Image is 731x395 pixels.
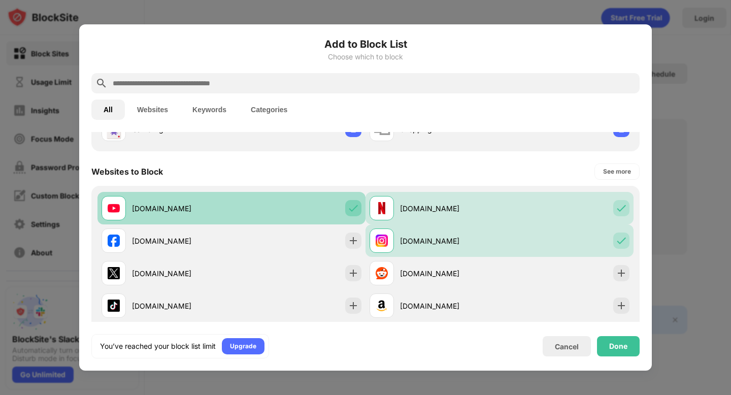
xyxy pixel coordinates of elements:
[180,100,239,120] button: Keywords
[132,203,231,214] div: [DOMAIN_NAME]
[132,301,231,311] div: [DOMAIN_NAME]
[230,341,256,351] div: Upgrade
[91,53,640,61] div: Choose which to block
[376,235,388,247] img: favicons
[603,167,631,177] div: See more
[108,267,120,279] img: favicons
[132,268,231,279] div: [DOMAIN_NAME]
[125,100,180,120] button: Websites
[91,37,640,52] h6: Add to Block List
[91,167,163,177] div: Websites to Block
[609,342,627,350] div: Done
[108,202,120,214] img: favicons
[400,268,500,279] div: [DOMAIN_NAME]
[376,267,388,279] img: favicons
[108,235,120,247] img: favicons
[91,100,125,120] button: All
[400,236,500,246] div: [DOMAIN_NAME]
[100,341,216,351] div: You’ve reached your block list limit
[108,300,120,312] img: favicons
[400,301,500,311] div: [DOMAIN_NAME]
[376,300,388,312] img: favicons
[555,342,579,351] div: Cancel
[376,202,388,214] img: favicons
[400,203,500,214] div: [DOMAIN_NAME]
[132,236,231,246] div: [DOMAIN_NAME]
[95,77,108,89] img: search.svg
[239,100,300,120] button: Categories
